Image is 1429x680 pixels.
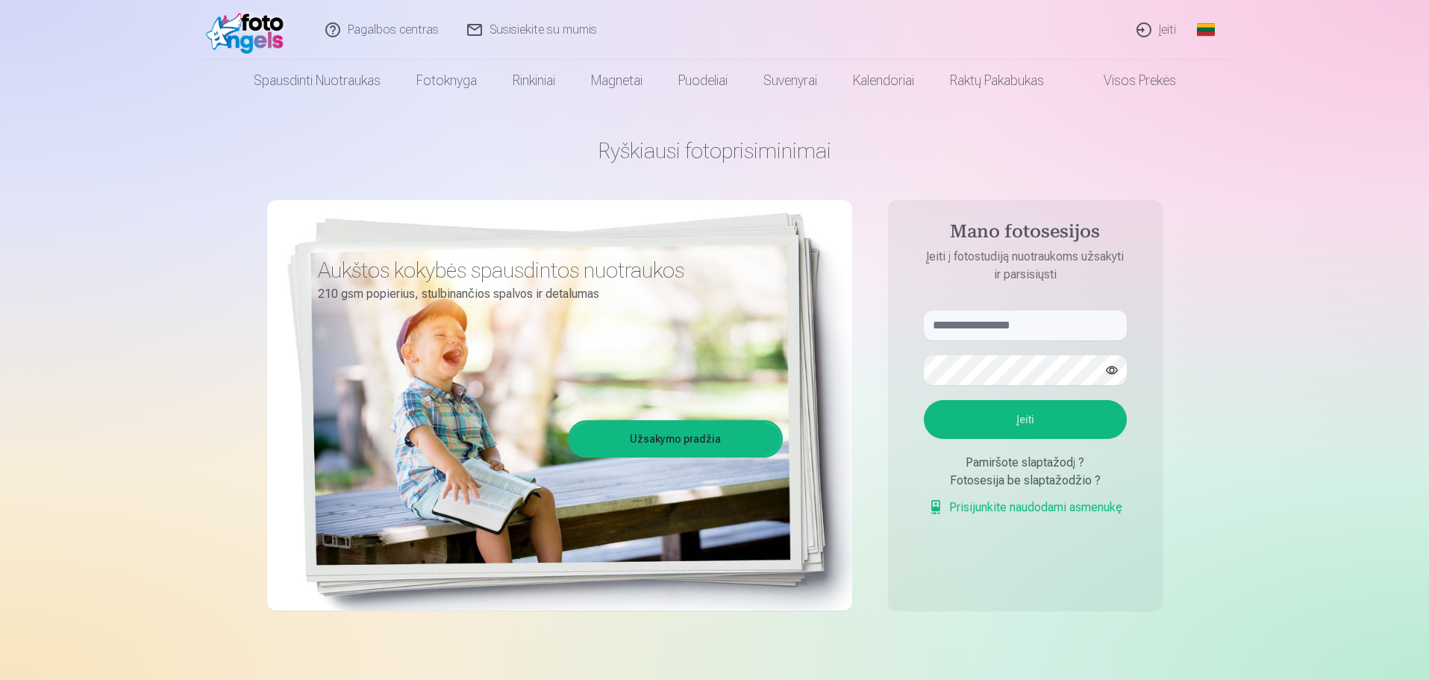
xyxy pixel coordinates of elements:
button: Įeiti [924,400,1127,439]
div: Fotosesija be slaptažodžio ? [924,472,1127,490]
a: Kalendoriai [835,60,932,102]
h3: Aukštos kokybės spausdintos nuotraukos [318,257,772,284]
img: /fa2 [206,6,292,54]
h4: Mano fotosesijos [909,221,1142,248]
p: 210 gsm popierius, stulbinančios spalvos ir detalumas [318,284,772,305]
a: Spausdinti nuotraukas [236,60,398,102]
a: Fotoknyga [398,60,495,102]
h1: Ryškiausi fotoprisiminimai [267,137,1163,164]
a: Suvenyrai [745,60,835,102]
a: Rinkiniai [495,60,573,102]
div: Pamiršote slaptažodį ? [924,454,1127,472]
p: Įeiti į fotostudiją nuotraukoms užsakyti ir parsisiųsti [909,248,1142,284]
a: Prisijunkite naudodami asmenukę [928,499,1122,517]
a: Visos prekės [1062,60,1194,102]
a: Užsakymo pradžia [570,422,781,455]
a: Puodeliai [660,60,745,102]
a: Raktų pakabukas [932,60,1062,102]
a: Magnetai [573,60,660,102]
